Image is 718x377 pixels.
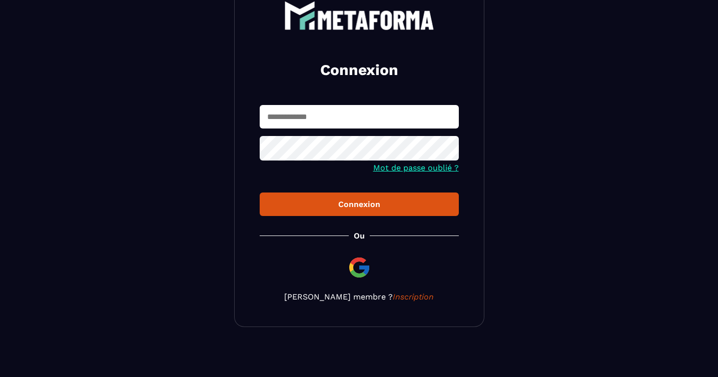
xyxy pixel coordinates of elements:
[260,1,459,30] a: logo
[393,292,434,301] a: Inscription
[354,231,365,240] p: Ou
[284,1,434,30] img: logo
[260,292,459,301] p: [PERSON_NAME] membre ?
[260,192,459,216] button: Connexion
[373,163,459,172] a: Mot de passe oublié ?
[268,199,451,209] div: Connexion
[347,255,371,279] img: google
[272,60,447,80] h2: Connexion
